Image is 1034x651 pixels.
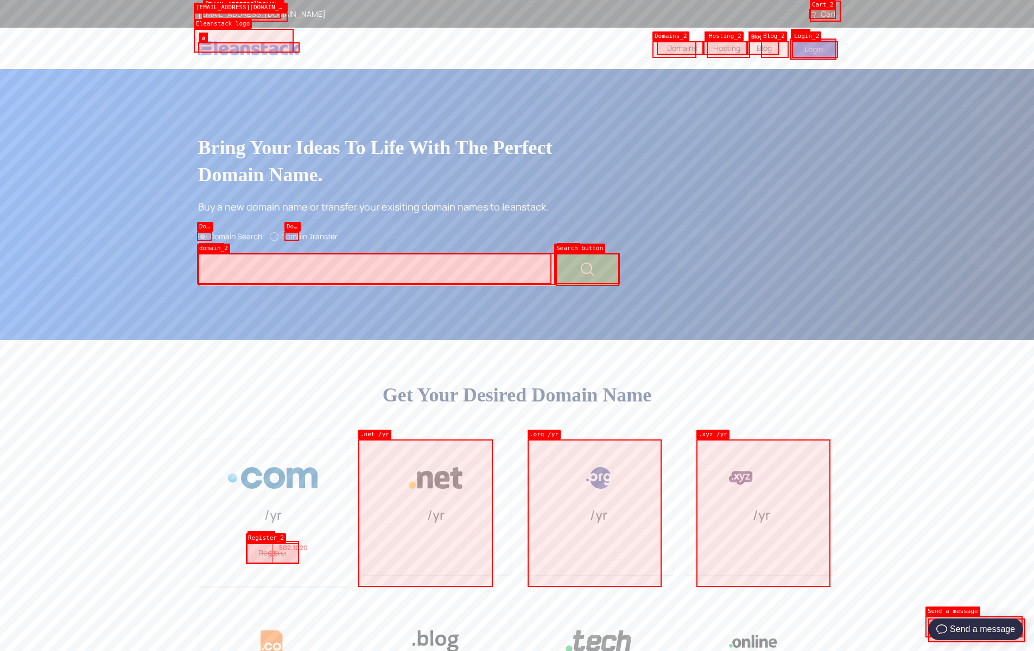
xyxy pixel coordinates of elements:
[791,39,836,60] a: Login
[70,11,165,33] div: Send a message
[247,541,299,564] button: Register
[409,467,463,489] img: .net
[659,41,705,55] a: Domains
[228,467,318,489] img: .com
[586,467,611,489] img: .org
[198,134,619,189] h2: Bring your ideas to life with the perfect domain name.
[198,9,326,19] a: [EMAIL_ADDRESS][DOMAIN_NAME]
[264,506,282,524] span: /yr
[198,384,836,407] h2: Get your desired domain name
[748,41,780,55] a: Blog
[427,506,445,524] span: /yr
[705,41,748,55] a: Hosting
[729,467,794,489] img: .xyz
[808,9,836,19] a: Cart
[753,506,770,524] span: /yr
[270,233,338,240] label: Domain Transfer
[590,506,607,524] span: /yr
[198,233,262,240] label: Domain Search
[198,200,619,214] p: Buy a new domain name or transfer your exisiting domain names to leanstack.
